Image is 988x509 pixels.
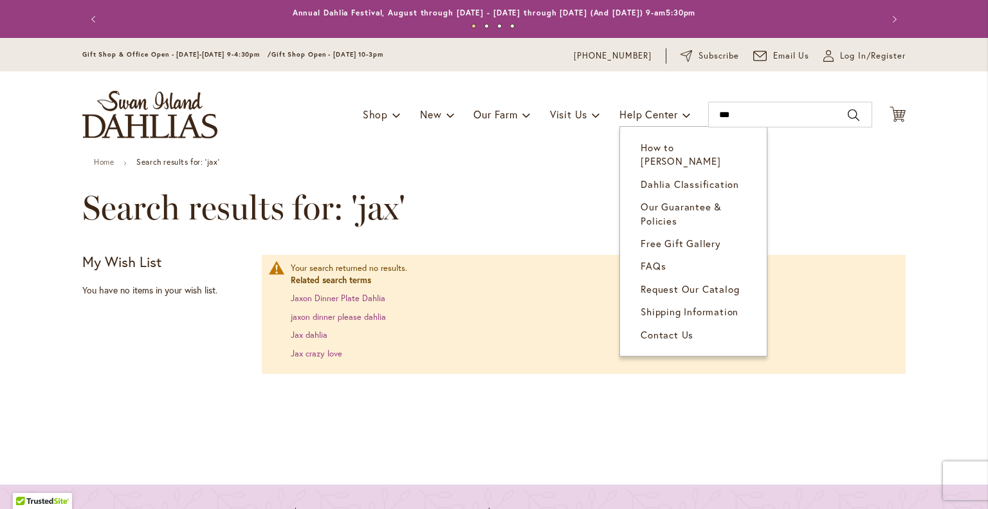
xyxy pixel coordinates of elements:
[136,157,219,167] strong: Search results for: 'jax'
[82,284,254,297] div: You have no items in your wish list.
[641,328,693,341] span: Contact Us
[641,282,739,295] span: Request Our Catalog
[420,107,441,121] span: New
[291,311,386,322] a: jaxon dinner please dahlia
[641,237,721,250] span: Free Gift Gallery
[681,50,739,62] a: Subscribe
[840,50,906,62] span: Log In/Register
[291,275,893,287] dt: Related search terms
[880,6,906,32] button: Next
[773,50,810,62] span: Email Us
[510,24,515,28] button: 4 of 4
[641,141,720,167] span: How to [PERSON_NAME]
[641,259,666,272] span: FAQs
[82,50,271,59] span: Gift Shop & Office Open - [DATE]-[DATE] 9-4:30pm /
[641,305,738,318] span: Shipping Information
[363,107,388,121] span: Shop
[473,107,517,121] span: Our Farm
[291,348,342,359] a: Jax crazy love
[94,157,114,167] a: Home
[550,107,587,121] span: Visit Us
[291,329,327,340] a: Jax dahlia
[823,50,906,62] a: Log In/Register
[699,50,739,62] span: Subscribe
[82,189,405,227] span: Search results for: 'jax'
[10,463,46,499] iframe: Launch Accessibility Center
[291,293,385,304] a: Jaxon Dinner Plate Dahlia
[574,50,652,62] a: [PHONE_NUMBER]
[641,200,722,227] span: Our Guarantee & Policies
[293,8,696,17] a: Annual Dahlia Festival, August through [DATE] - [DATE] through [DATE] (And [DATE]) 9-am5:30pm
[641,178,739,190] span: Dahlia Classification
[271,50,383,59] span: Gift Shop Open - [DATE] 10-3pm
[497,24,502,28] button: 3 of 4
[471,24,476,28] button: 1 of 4
[82,6,108,32] button: Previous
[82,252,161,271] strong: My Wish List
[753,50,810,62] a: Email Us
[82,91,217,138] a: store logo
[619,107,678,121] span: Help Center
[291,263,893,360] div: Your search returned no results.
[484,24,489,28] button: 2 of 4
